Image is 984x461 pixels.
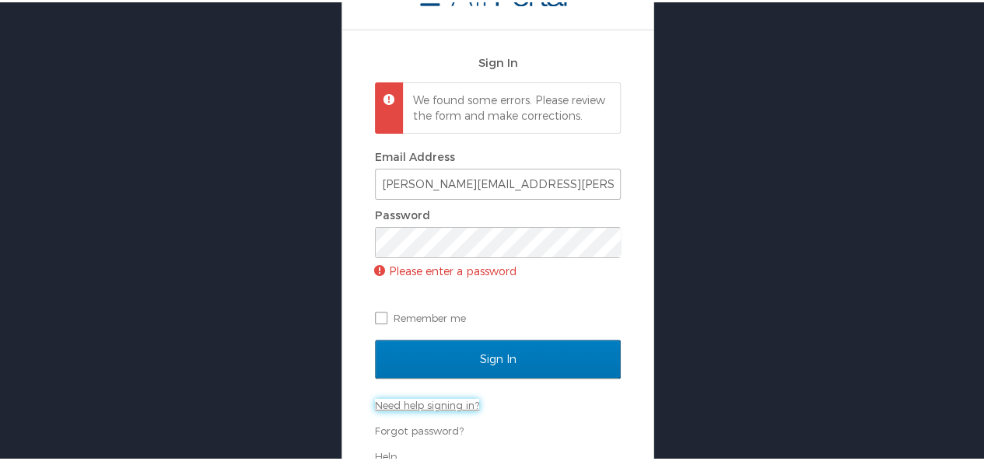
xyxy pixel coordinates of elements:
input: Sign In [375,337,621,376]
label: Password [375,206,430,219]
p: Please enter a password [375,256,621,281]
h2: Sign In [375,51,621,69]
a: Forgot password? [375,422,464,435]
label: Remember me [375,304,621,327]
a: Help [375,448,397,460]
p: We found some errors. Please review the form and make corrections. [413,90,606,120]
label: Email Address [375,148,455,161]
a: Need help signing in? [375,396,479,409]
